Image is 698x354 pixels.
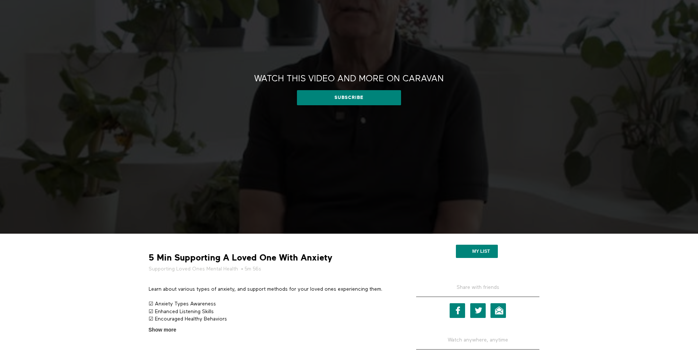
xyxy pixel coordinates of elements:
[470,303,486,318] a: Twitter
[149,252,332,263] strong: 5 Min Supporting A Loved One With Anxiety
[149,300,395,323] p: ☑ Anxiety Types Awareness ☑ Enhanced Listening Skills ☑ Encouraged Healthy Behaviors
[297,90,401,105] a: Subscribe
[254,73,444,85] h2: Watch this video and more on CARAVAN
[416,331,539,350] h5: Watch anywhere, anytime
[450,303,465,318] a: Facebook
[149,326,176,334] span: Show more
[149,265,238,273] a: Supporting Loved Ones Mental Health
[456,245,497,258] button: My list
[490,303,506,318] a: Email
[149,265,395,273] h5: • 5m 56s
[149,286,395,293] p: Learn about various types of anxiety, and support methods for your loved ones experiencing them.
[416,284,539,297] h5: Share with friends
